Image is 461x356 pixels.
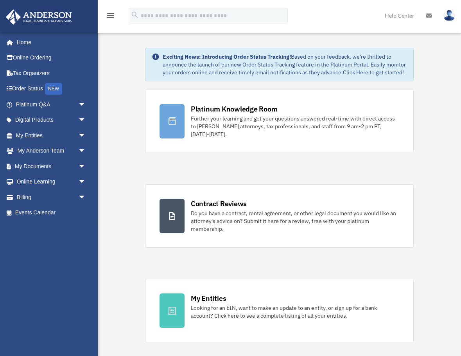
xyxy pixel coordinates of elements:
[78,128,94,144] span: arrow_drop_down
[78,143,94,159] span: arrow_drop_down
[106,11,115,20] i: menu
[5,34,94,50] a: Home
[5,205,98,221] a: Events Calendar
[45,83,62,95] div: NEW
[163,53,291,60] strong: Exciting News: Introducing Order Status Tracking!
[5,81,98,97] a: Order StatusNEW
[5,158,98,174] a: My Documentsarrow_drop_down
[145,184,414,248] a: Contract Reviews Do you have a contract, rental agreement, or other legal document you would like...
[78,189,94,205] span: arrow_drop_down
[343,69,404,76] a: Click Here to get started!
[145,90,414,153] a: Platinum Knowledge Room Further your learning and get your questions answered real-time with dire...
[5,189,98,205] a: Billingarrow_drop_down
[78,112,94,128] span: arrow_drop_down
[78,158,94,174] span: arrow_drop_down
[191,293,226,303] div: My Entities
[131,11,139,19] i: search
[4,9,74,25] img: Anderson Advisors Platinum Portal
[191,115,399,138] div: Further your learning and get your questions answered real-time with direct access to [PERSON_NAM...
[5,128,98,143] a: My Entitiesarrow_drop_down
[5,50,98,66] a: Online Ordering
[5,97,98,112] a: Platinum Q&Aarrow_drop_down
[443,10,455,21] img: User Pic
[5,174,98,190] a: Online Learningarrow_drop_down
[163,53,407,76] div: Based on your feedback, we're thrilled to announce the launch of our new Order Status Tracking fe...
[191,199,247,209] div: Contract Reviews
[191,304,399,320] div: Looking for an EIN, want to make an update to an entity, or sign up for a bank account? Click her...
[5,65,98,81] a: Tax Organizers
[5,143,98,159] a: My Anderson Teamarrow_drop_down
[78,97,94,113] span: arrow_drop_down
[145,279,414,342] a: My Entities Looking for an EIN, want to make an update to an entity, or sign up for a bank accoun...
[78,174,94,190] span: arrow_drop_down
[191,209,399,233] div: Do you have a contract, rental agreement, or other legal document you would like an attorney's ad...
[5,112,98,128] a: Digital Productsarrow_drop_down
[106,14,115,20] a: menu
[191,104,278,114] div: Platinum Knowledge Room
